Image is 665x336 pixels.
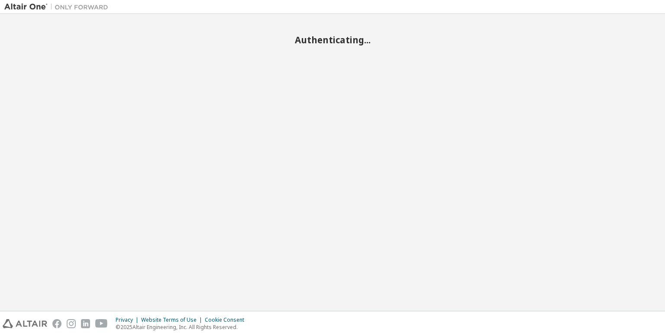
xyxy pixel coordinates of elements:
[116,317,141,323] div: Privacy
[52,319,61,328] img: facebook.svg
[95,319,108,328] img: youtube.svg
[205,317,249,323] div: Cookie Consent
[4,3,113,11] img: Altair One
[141,317,205,323] div: Website Terms of Use
[4,34,661,45] h2: Authenticating...
[67,319,76,328] img: instagram.svg
[116,323,249,331] p: © 2025 Altair Engineering, Inc. All Rights Reserved.
[81,319,90,328] img: linkedin.svg
[3,319,47,328] img: altair_logo.svg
